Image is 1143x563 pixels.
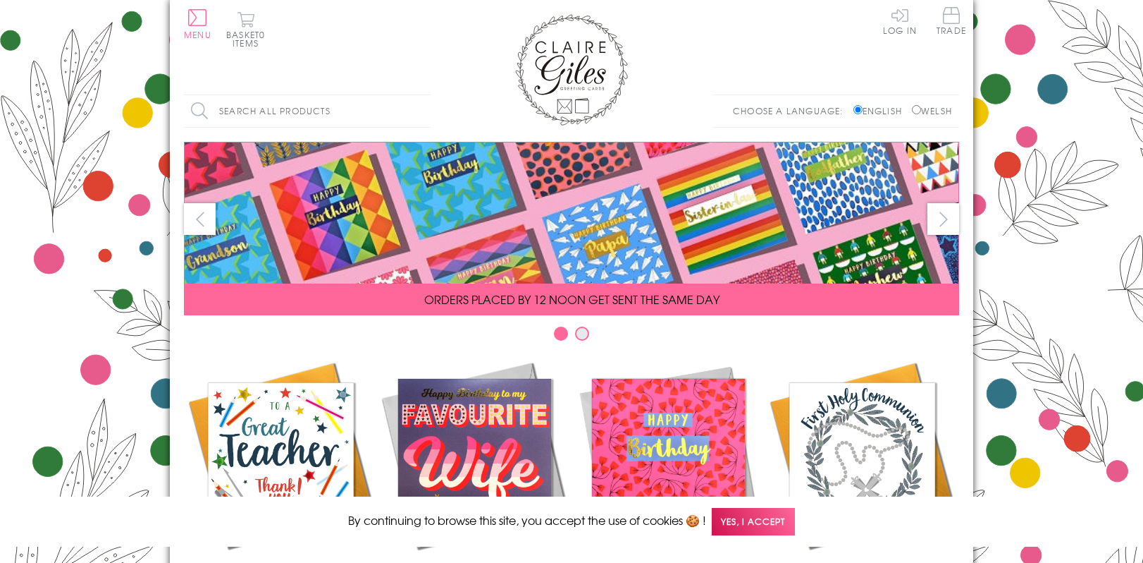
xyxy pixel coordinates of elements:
button: next [927,203,959,235]
button: Carousel Page 1 (Current Slide) [554,327,568,341]
input: Search [416,95,431,127]
img: Claire Giles Greetings Cards [515,14,628,126]
span: 0 items [233,28,265,49]
label: Welsh [912,104,952,117]
input: English [853,105,863,114]
div: Carousel Pagination [184,326,959,348]
span: Menu [184,28,211,41]
p: Choose a language: [733,104,851,117]
a: Trade [937,7,966,37]
button: Menu [184,9,211,39]
input: Welsh [912,105,921,114]
span: Trade [937,7,966,35]
span: ORDERS PLACED BY 12 NOON GET SENT THE SAME DAY [424,291,719,308]
a: Log In [883,7,917,35]
button: prev [184,203,216,235]
input: Search all products [184,95,431,127]
button: Carousel Page 2 [575,327,589,341]
span: Yes, I accept [712,508,795,535]
label: English [853,104,909,117]
button: Basket0 items [226,11,265,47]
